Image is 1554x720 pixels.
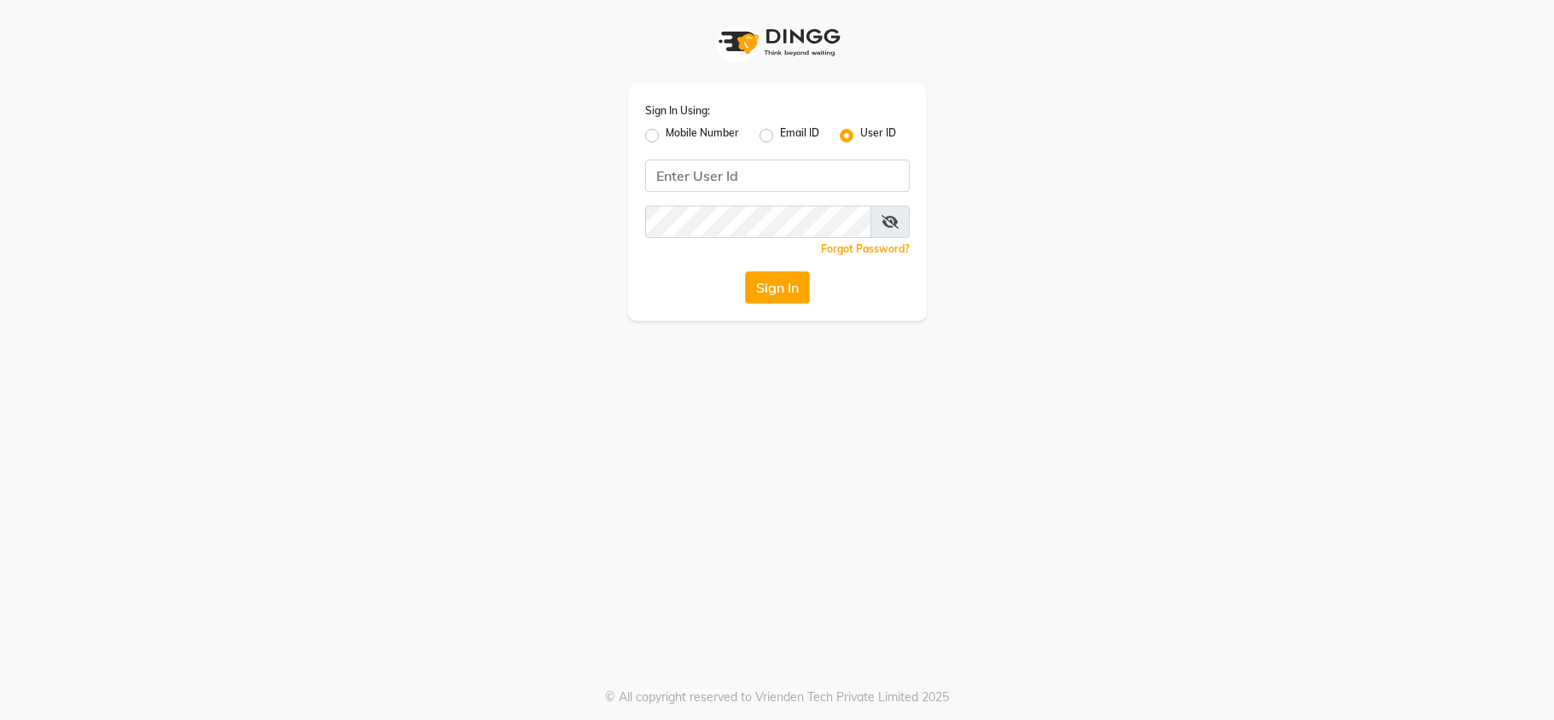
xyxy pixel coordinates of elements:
label: Mobile Number [666,125,739,146]
label: User ID [860,125,896,146]
button: Sign In [745,271,810,304]
label: Sign In Using: [645,103,710,119]
img: logo1.svg [709,17,846,67]
input: Username [645,206,871,238]
label: Email ID [780,125,819,146]
input: Username [645,160,910,192]
a: Forgot Password? [821,242,910,255]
